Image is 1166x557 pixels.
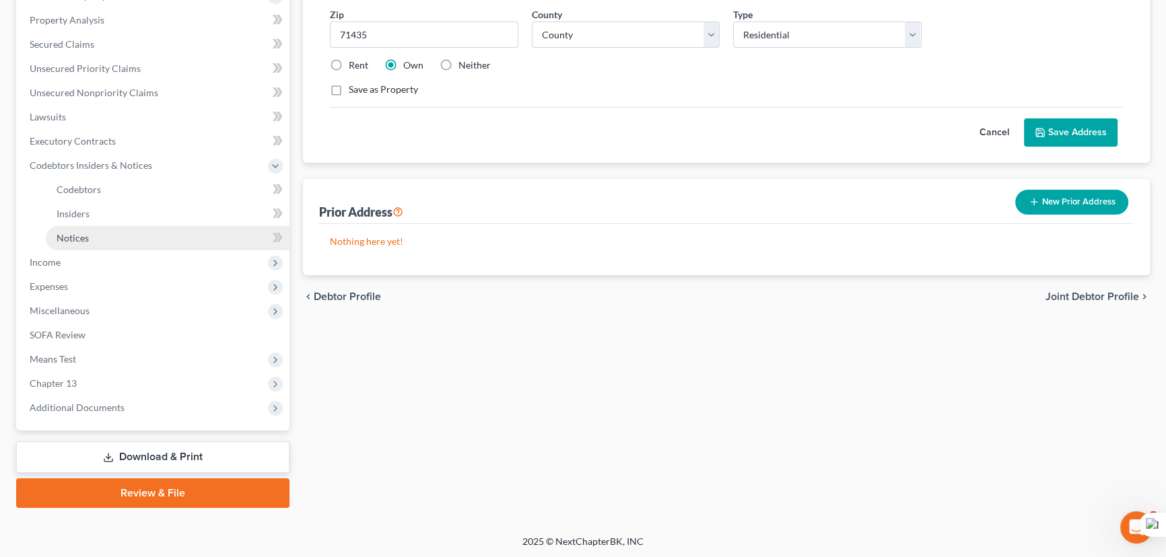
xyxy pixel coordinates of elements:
button: New Prior Address [1015,190,1128,215]
label: Type [733,7,753,22]
span: Debtor Profile [314,291,381,302]
button: Cancel [965,119,1024,146]
input: XXXXX [330,22,518,48]
span: Joint Debtor Profile [1045,291,1139,302]
span: Unsecured Priority Claims [30,63,141,74]
span: Executory Contracts [30,135,116,147]
a: Lawsuits [19,105,289,129]
iframe: Intercom live chat [1120,511,1153,544]
a: SOFA Review [19,323,289,347]
a: Unsecured Priority Claims [19,57,289,81]
button: Joint Debtor Profile chevron_right [1045,291,1150,302]
button: Save Address [1024,118,1118,147]
a: Codebtors [46,178,289,202]
span: Unsecured Nonpriority Claims [30,87,158,98]
div: Prior Address [319,204,403,220]
span: Means Test [30,353,76,365]
i: chevron_right [1139,291,1150,302]
span: Lawsuits [30,111,66,122]
a: Insiders [46,202,289,226]
i: chevron_left [303,291,314,302]
a: Unsecured Nonpriority Claims [19,81,289,105]
span: 4 [1148,511,1159,522]
a: Executory Contracts [19,129,289,153]
span: Notices [57,232,89,244]
a: Review & File [16,478,289,508]
button: chevron_left Debtor Profile [303,291,381,302]
span: Additional Documents [30,402,125,413]
span: SOFA Review [30,329,85,340]
label: Rent [349,59,368,72]
label: Save as Property [349,83,418,96]
span: Codebtors [57,184,101,195]
span: Property Analysis [30,14,104,26]
span: County [532,9,562,20]
a: Property Analysis [19,8,289,32]
span: Codebtors Insiders & Notices [30,159,152,171]
a: Download & Print [16,441,289,473]
span: Zip [330,9,344,20]
span: Income [30,256,61,268]
span: Expenses [30,281,68,292]
span: Chapter 13 [30,377,77,389]
span: Insiders [57,208,90,219]
label: Own [403,59,423,72]
a: Notices [46,226,289,250]
label: Neither [458,59,491,72]
p: Nothing here yet! [330,235,1123,248]
span: Miscellaneous [30,305,90,316]
a: Secured Claims [19,32,289,57]
span: Secured Claims [30,38,94,50]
